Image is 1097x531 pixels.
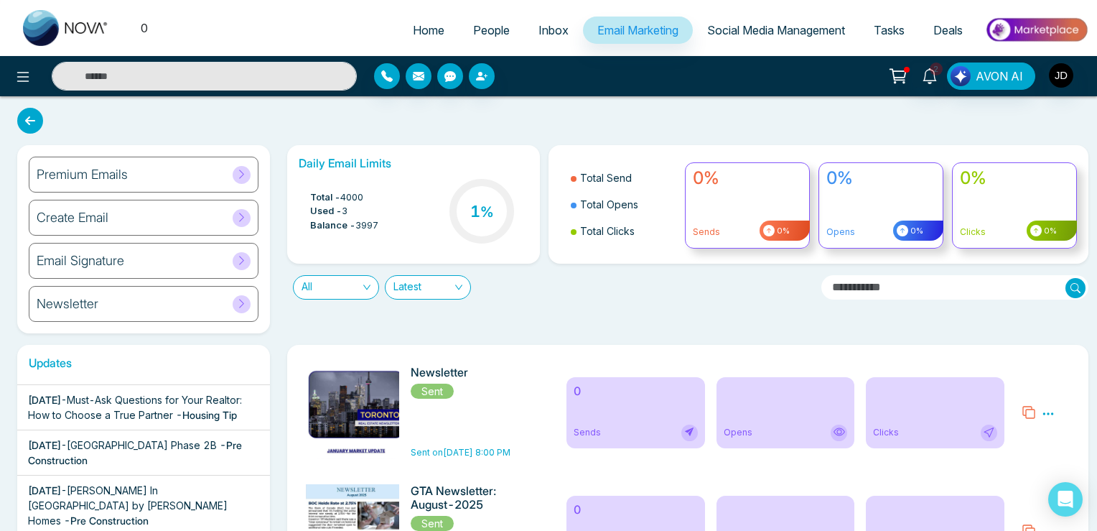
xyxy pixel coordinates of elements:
span: Opens [724,426,752,439]
h6: 0 [574,503,698,517]
span: [DATE] [28,484,61,497]
span: People [473,23,510,37]
span: Home [413,23,444,37]
a: Deals [919,17,977,44]
span: Social Media Management [707,23,845,37]
h6: Premium Emails [37,167,128,183]
span: Sent [411,384,454,399]
span: Email Marketing [597,23,678,37]
span: [DATE] [28,439,61,451]
div: - [28,392,259,423]
li: Total Opens [571,191,676,218]
h4: 0% [960,168,1069,189]
h6: Create Email [37,210,108,226]
span: Deals [933,23,963,37]
img: Market-place.gif [984,14,1088,46]
span: 0% [908,225,923,237]
p: Sends [693,226,802,239]
img: User Avatar [1049,63,1073,88]
a: Tasks [859,17,919,44]
span: All [302,276,370,299]
span: [DATE] [28,394,61,406]
span: 2 [930,63,943,75]
li: Total Clicks [571,218,676,244]
span: - Housing Tip [176,409,237,421]
a: Social Media Management [693,17,859,44]
button: AVON AI [947,63,1035,90]
span: - Pre Construction [64,514,149,527]
span: Sent [411,516,454,531]
h6: Newsletter [411,366,532,379]
a: Inbox [524,17,583,44]
h6: Email Signature [37,253,124,269]
span: Total - [310,190,340,205]
h6: 0 [574,384,698,398]
p: Opens [826,226,935,239]
span: Latest [393,276,462,299]
span: AVON AI [976,68,1023,85]
li: Total Send [571,165,676,191]
a: Home [398,17,459,44]
span: 3 [342,204,347,218]
h3: 1 [470,202,494,221]
p: Clicks [960,226,1069,239]
div: - [28,483,259,528]
a: 2 [912,63,947,88]
img: Nova CRM Logo [23,10,109,46]
span: [PERSON_NAME] In [GEOGRAPHIC_DATA] by [PERSON_NAME] Homes [28,484,228,527]
img: Lead Flow [951,66,971,86]
div: Open Intercom Messenger [1048,482,1083,517]
span: [GEOGRAPHIC_DATA] Phase 2B [67,439,217,451]
span: 0% [775,225,790,237]
h4: 0% [826,168,935,189]
span: Balance - [310,218,355,233]
span: Inbox [538,23,569,37]
h6: Newsletter [37,296,98,312]
h6: Daily Email Limits [299,157,528,170]
span: Sent on [DATE] 8:00 PM [411,447,510,458]
span: % [480,203,494,221]
div: - [28,438,259,468]
span: 4000 [340,190,363,205]
span: Tasks [874,23,905,37]
a: Email Marketing [583,17,693,44]
span: Used - [310,204,342,218]
span: Must-Ask Questions for Your Realtor: How to Choose a True Partner [28,394,242,421]
h6: GTA Newsletter: August-2025 [411,484,532,512]
a: People [459,17,524,44]
h4: 0% [693,168,802,189]
span: Clicks [873,426,899,439]
h6: Updates [17,356,270,370]
span: Sends [574,426,601,439]
span: 0% [1042,225,1057,237]
span: 3997 [355,218,378,233]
